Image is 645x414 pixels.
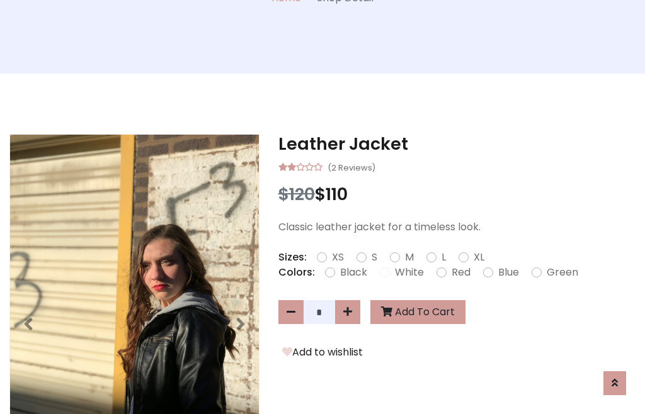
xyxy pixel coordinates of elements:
small: (2 Reviews) [328,159,375,174]
h3: Leather Jacket [278,134,636,154]
p: Colors: [278,265,315,280]
label: S [372,250,377,265]
span: 110 [326,182,348,206]
label: Black [340,265,367,280]
label: M [405,250,414,265]
label: Red [452,265,471,280]
p: Sizes: [278,250,307,265]
button: Add to wishlist [278,344,367,361]
label: Green [547,265,578,280]
label: Blue [498,265,519,280]
span: $120 [278,182,315,206]
label: L [442,250,446,265]
label: XS [332,250,344,265]
p: Classic leather jacket for a timeless look. [278,220,636,235]
h3: $ [278,184,636,204]
label: White [395,265,424,280]
label: XL [474,250,484,265]
button: Add To Cart [370,300,465,324]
